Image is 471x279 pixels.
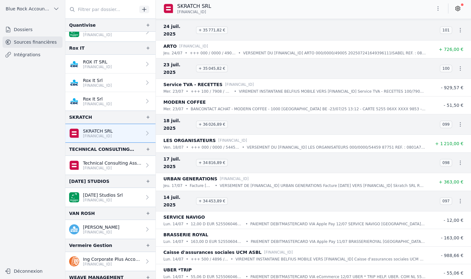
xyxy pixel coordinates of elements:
[69,78,79,88] img: CBC_CREGBEBB.png
[191,106,426,112] p: BANCONTACT ACHAT - MODERN COFFEE - 1000 [GEOGRAPHIC_DATA] BE -23/07/25 13:12 - CARTE 5255 06XX XX...
[441,85,463,90] span: - 929,57 €
[238,50,240,56] div: •
[196,26,228,34] span: + 35 771,82 €
[163,213,205,221] p: SERVICE NAVIGO
[190,183,212,189] p: Facture [DATE]
[439,179,463,184] span: + 363,00 €
[191,88,232,95] p: +++ 100 / 7908 / 09308 +++
[179,43,208,49] p: [FINANCIAL_ID]
[220,176,249,182] p: [FINANCIAL_ID]
[177,3,211,10] p: SKRATCH SRL
[65,92,156,111] a: Rox It Srl [FINANCIAL_ID]
[163,81,222,88] p: Service TVA - RECETTES
[196,159,228,167] span: + 34 816,89 €
[69,44,85,52] div: Rox IT
[83,77,112,84] p: Rox It Srl
[163,144,183,150] p: ven. 18/07
[65,23,156,41] a: Quantivise Srl [FINANCIAL_ID]
[83,96,112,102] p: Rox It Srl
[191,144,240,150] p: +++ 000 / 0000 / 54459 +++
[251,238,426,245] p: PAIEMENT DEBITMASTERCARD VIA Apple Pay 11/07 BRASSERIEROYAL [GEOGRAPHIC_DATA] FR 163,00 EUR CARTE...
[163,23,194,38] span: 24 juil. 2025
[83,230,119,235] p: [FINANCIAL_ID]
[186,238,188,245] div: •
[163,221,183,227] p: lun. 14/07
[163,256,183,262] p: lun. 14/07
[441,253,463,258] span: - 988,66 €
[440,121,452,128] span: 099
[185,183,187,189] div: •
[163,3,173,14] img: belfius.png
[163,42,177,50] p: ARTO
[444,271,463,276] span: - 55,06 €
[65,252,156,271] a: Ing Corporate Plus Account [FINANCIAL_ID]
[83,160,142,166] p: Technical Consulting Assoc
[69,242,112,249] div: Vermeire Gestion
[3,49,63,60] a: Intégrations
[186,106,188,112] div: •
[264,249,293,255] p: [FINANCIAL_ID]
[3,266,63,276] button: Déconnexion
[65,220,156,239] a: [PERSON_NAME] [FINANCIAL_ID]
[440,159,452,167] span: 098
[186,88,188,95] div: •
[234,88,236,95] div: •
[190,50,236,56] p: +++ 000 / 0000 / 49005 +++
[163,137,216,144] p: LES ORGANISATEURS
[69,27,79,37] img: BNP_BE_BUSINESS_GEBABEBB.png
[163,175,217,183] p: URBAN GENERATIONS
[191,221,243,227] p: 12,00 D EUR 5255060460079853Kuntz [PERSON_NAME]
[83,262,142,267] p: [FINANCIAL_ID]
[250,221,426,227] p: PAIEMENT DEBITMASTERCARD VIA Apple Pay 12/07 SERVICE NAVIGO [GEOGRAPHIC_DATA] 9 FR 12,00 EUR CART...
[83,224,119,230] p: [PERSON_NAME]
[69,96,79,106] img: CBC_CREGBEBB.png
[163,61,194,76] span: 23 juil. 2025
[196,197,228,205] span: + 34 453,89 €
[177,9,206,14] span: [FINANCIAL_ID]
[440,65,452,72] span: 100
[83,128,113,134] p: SKRATCH SRL
[163,155,194,170] span: 17 juil. 2025
[435,141,463,146] span: + 1 210,00 €
[186,221,188,227] div: •
[196,65,228,72] span: + 35 045,82 €
[163,50,183,56] p: jeu. 24/07
[65,156,156,175] a: Technical Consulting Assoc [FINANCIAL_ID]
[69,256,79,266] img: ing.png
[439,47,463,52] span: + 726,00 €
[215,183,217,189] div: •
[69,59,79,69] img: CBC_CREGBEBB.png
[444,218,463,223] span: - 12,00 €
[69,145,135,153] div: TECHNICAL CONSULTING ASSOCIATES
[65,124,156,143] a: SKRATCH SRL [FINANCIAL_ID]
[83,83,112,88] p: [FINANCIAL_ID]
[163,266,192,274] p: UBER *TRIP
[247,144,426,150] p: VERSEMENT DU [FINANCIAL_ID] LES ORGANISATEURS 000/0000/54459 87751 REF. : 0801A7I004652 VAL. 18-07
[246,221,248,227] div: •
[163,238,183,245] p: lun. 14/07
[69,178,109,185] div: [DATE] STUDIOS
[3,4,63,14] button: Blue Rock Accounting
[440,197,452,205] span: 097
[246,238,248,245] div: •
[235,256,426,262] p: VIREMENT INSTANTANE BELFIUS MOBILE VERS [FINANCIAL_ID] Caisse d'assurances sociales UCM ASBL 500/...
[186,144,188,150] div: •
[239,88,426,95] p: VIREMENT INSTANTANE BELFIUS MOBILE VERS [FINANCIAL_ID] Service TVA - RECETTES 100/7908/09308 REF....
[242,144,244,150] div: •
[3,36,63,48] a: Sources financières
[163,231,208,238] p: BRASSERIE ROYAL
[163,249,261,256] p: Caisse d'assurances sociales UCM ASBL
[163,88,183,95] p: mer. 23/07
[83,256,142,262] p: Ing Corporate Plus Account
[83,101,112,107] p: [FINANCIAL_ID]
[191,256,228,262] p: +++ 500 / 4896 / 00705 +++
[220,183,426,189] p: VERSEMENT DE [FINANCIAL_ID] URBAN GENERATIONS Facture [DATE] VERS [FINANCIAL_ID] Skratch SRL REF....
[65,74,156,92] a: Rox It Srl [FINANCIAL_ID]
[218,137,247,144] p: [FINANCIAL_ID]
[191,238,244,245] p: 163,00 D EUR 5255060460079853Kuntz [PERSON_NAME]
[83,198,123,203] p: [FINANCIAL_ID]
[69,160,79,170] img: belfius.png
[163,106,183,112] p: mer. 23/07
[69,210,95,217] div: VAN ROSH
[441,235,463,240] span: - 163,00 €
